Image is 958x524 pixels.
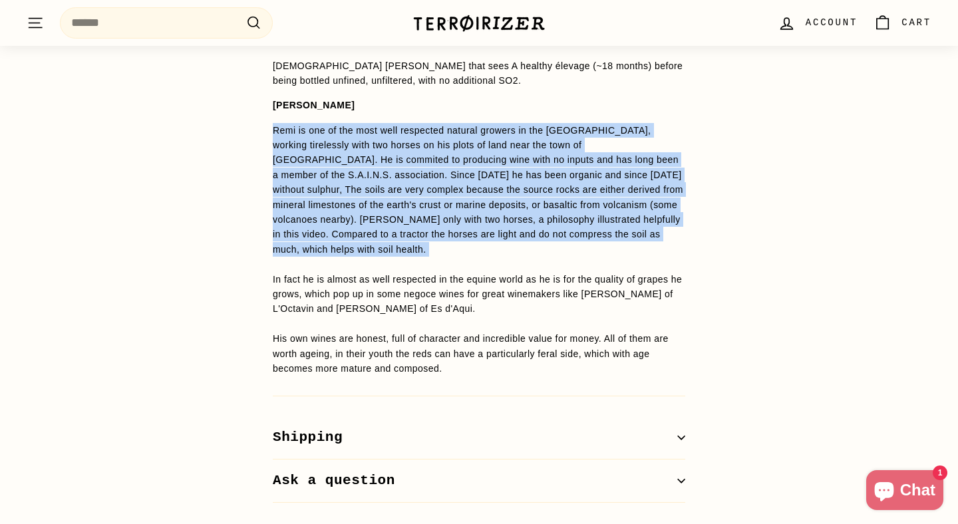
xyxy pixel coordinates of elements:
[901,15,931,30] span: Cart
[866,3,939,43] a: Cart
[273,125,683,374] span: Remi is one of the most well respected natural growers in the [GEOGRAPHIC_DATA], working tireless...
[273,459,685,503] button: Ask a question
[862,470,947,513] inbox-online-store-chat: Shopify online store chat
[273,100,355,110] strong: [PERSON_NAME]
[806,15,858,30] span: Account
[770,3,866,43] a: Account
[273,416,685,459] button: Shipping
[273,61,683,86] span: [DEMOGRAPHIC_DATA] [PERSON_NAME] that sees A healthy élevage (~18 months) before being bottled un...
